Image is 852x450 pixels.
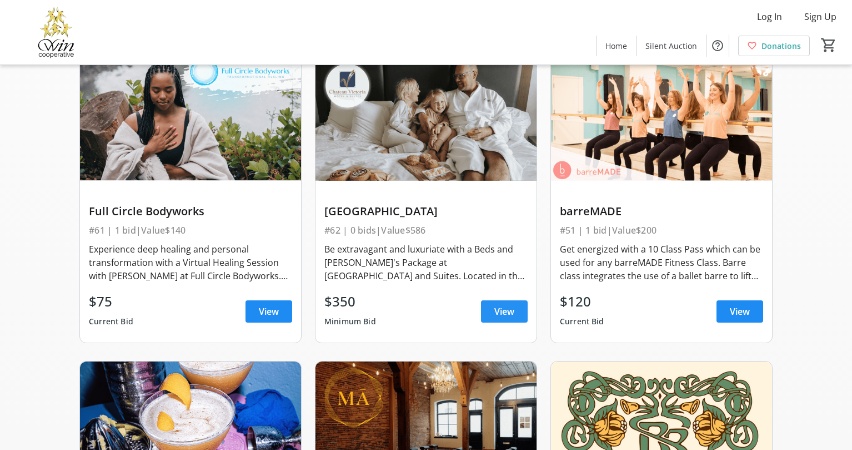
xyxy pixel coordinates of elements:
button: Log In [748,8,791,26]
span: View [730,305,750,318]
a: Silent Auction [637,36,706,56]
span: Silent Auction [645,40,697,52]
a: View [481,300,528,323]
span: Log In [757,10,782,23]
button: Sign Up [795,8,845,26]
span: Home [605,40,627,52]
img: barreMADE [551,56,772,181]
a: Home [597,36,636,56]
div: barreMADE [560,205,763,218]
button: Help [706,34,729,57]
span: View [259,305,279,318]
span: Donations [761,40,801,52]
img: Chateau Victoria Hotel and Suites [315,56,537,181]
div: #61 | 1 bid | Value $140 [89,222,292,238]
div: #62 | 0 bids | Value $586 [324,222,528,238]
img: Full Circle Bodyworks [80,56,301,181]
div: Get energized with a 10 Class Pass which can be used for any barreMADE Fitness Class. Barre class... [560,243,763,283]
div: Full Circle Bodyworks [89,205,292,218]
a: Donations [738,36,810,56]
div: Be extravagant and luxuriate with a Beds and [PERSON_NAME]'s Package at [GEOGRAPHIC_DATA] and Sui... [324,243,528,283]
div: $75 [89,291,133,311]
img: Victoria Women In Need Community Cooperative's Logo [7,4,106,60]
span: View [494,305,514,318]
div: Current Bid [560,311,604,332]
div: Minimum Bid [324,311,376,332]
div: $120 [560,291,604,311]
div: Experience deep healing and personal transformation with a Virtual Healing Session with [PERSON_N... [89,243,292,283]
div: Current Bid [89,311,133,332]
a: View [245,300,292,323]
div: [GEOGRAPHIC_DATA] [324,205,528,218]
a: View [716,300,763,323]
button: Cart [819,35,839,55]
span: Sign Up [804,10,836,23]
div: #51 | 1 bid | Value $200 [560,222,763,238]
div: $350 [324,291,376,311]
